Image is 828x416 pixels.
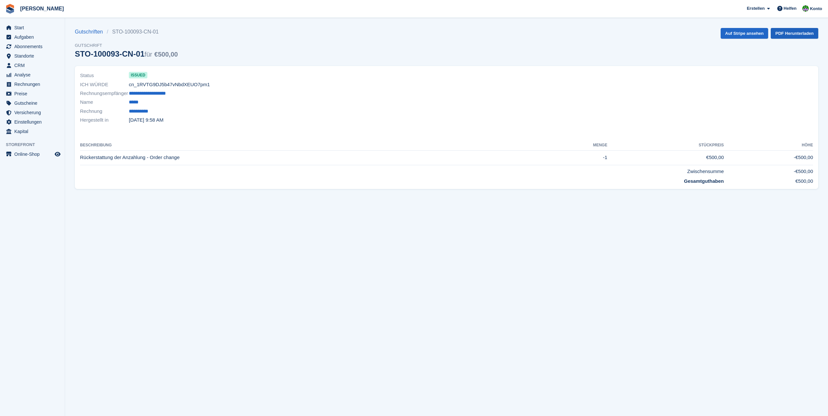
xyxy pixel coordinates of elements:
[80,150,541,165] td: Rückerstattung der Anzahlung - Order change
[810,6,822,12] span: Konto
[3,51,61,60] a: menu
[721,28,768,39] a: Auf Stripe ansehen
[14,70,53,79] span: Analyse
[5,4,15,14] img: stora-icon-8386f47178a22dfd0bd8f6a31ec36ba5ce8667c1dd55bd0f319d3a0aa187defe.svg
[75,28,178,36] nav: breadcrumbs
[14,150,53,159] span: Online-Shop
[14,23,53,32] span: Start
[3,23,61,32] a: menu
[80,81,129,88] span: ICH WÜRDE
[154,51,178,58] span: €500,00
[3,89,61,98] a: menu
[80,108,129,115] span: Rechnung
[724,165,813,175] td: -€500,00
[747,5,765,12] span: Erstellen
[684,178,724,184] strong: Gesamtguthaben
[80,140,541,151] th: Beschreibung
[14,108,53,117] span: Versicherung
[3,70,61,79] a: menu
[18,3,66,14] a: [PERSON_NAME]
[14,80,53,89] span: Rechnungen
[14,89,53,98] span: Preise
[802,5,809,12] img: Kirsten May-Schäfer
[724,175,813,185] td: €500,00
[724,140,813,151] th: Höhe
[3,80,61,89] a: menu
[6,141,65,148] span: Storefront
[75,42,178,49] span: Gutschrift
[607,140,724,151] th: Stückpreis
[3,61,61,70] a: menu
[129,81,210,88] span: cn_1RVTG9DJ5b47vNbdXEUO7pm1
[54,150,61,158] a: Vorschau-Shop
[80,99,129,106] span: Name
[14,51,53,60] span: Standorte
[541,150,607,165] td: -1
[14,33,53,42] span: Aufgaben
[14,61,53,70] span: CRM
[14,42,53,51] span: Abonnements
[607,150,724,165] td: €500,00
[3,127,61,136] a: menu
[80,116,129,124] span: Hergestellt in
[3,42,61,51] a: menu
[3,108,61,117] a: menu
[144,51,152,58] span: für
[771,28,818,39] a: PDF Herunterladen
[541,140,607,151] th: MENGE
[80,165,724,175] td: Zwischensumme
[80,72,129,79] span: Status
[14,127,53,136] span: Kapital
[14,99,53,108] span: Gutscheine
[724,150,813,165] td: -€500,00
[3,150,61,159] a: Speisekarte
[75,49,178,58] h1: STO-100093-CN-01
[129,72,147,78] span: issued
[3,117,61,127] a: menu
[14,117,53,127] span: Einstellungen
[3,99,61,108] a: menu
[75,28,107,36] a: Gutschriften
[129,116,163,124] time: 2025-06-02 07:58:17 UTC
[80,90,129,97] span: Rechnungsempfänger
[3,33,61,42] a: menu
[784,5,797,12] span: Helfen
